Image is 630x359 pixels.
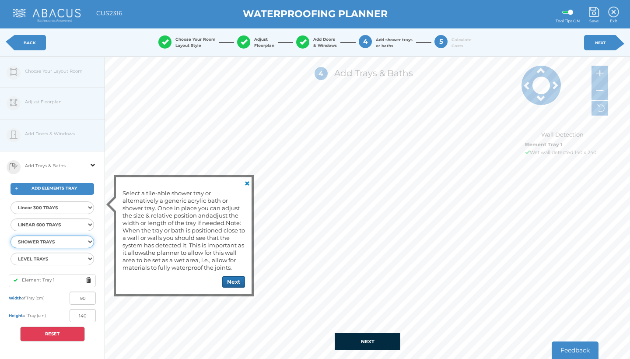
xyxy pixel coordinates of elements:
[122,186,245,271] div: Select a tile-able shower tray or alternatively a generic acrylic bath or shower tray. Once in pl...
[15,184,18,193] span: +
[222,276,245,288] button: Next
[254,36,274,48] span: Adjust Floorplan
[20,327,85,341] button: RESET
[335,333,400,350] button: NEXT
[10,162,17,171] img: stage-4-icon.png
[588,18,599,24] span: Save
[9,309,46,322] span: of Tray (cm)
[556,18,580,24] span: Tool Tips ON
[13,35,46,50] a: BACK
[116,9,514,19] h1: WATERPROOFING PLANNER
[175,36,215,48] span: Choose Your Room
[175,43,201,48] span: Layout Style
[608,18,619,24] span: Exit
[9,292,45,305] span: of Tray (cm)
[25,151,66,180] span: Add Trays & Baths
[588,7,599,18] img: Save
[17,277,55,283] span: Element Tray 1
[584,35,617,50] a: NEXT
[376,37,413,49] span: Add shower trays or baths
[241,177,252,188] a: Close
[9,313,23,318] a: Height
[9,296,21,300] a: Width
[96,10,122,17] h1: CUS2316
[31,186,77,190] span: ADD ELEMENTS TRAY
[552,341,598,359] button: Feedback
[313,36,337,48] span: Add Doors & Windows
[608,7,619,18] img: Exit
[451,37,472,49] span: Calculate Costs
[562,11,573,14] label: Guide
